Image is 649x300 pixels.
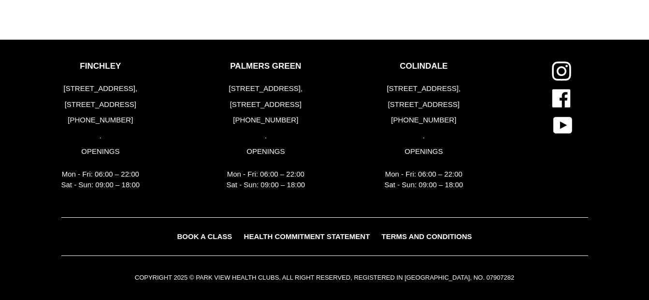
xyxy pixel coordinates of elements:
small: COPYRIGHT 2025 © PARK VIEW HEALTH CLUBS, ALL RIGHT RESERVED, REGISTERED IN [GEOGRAPHIC_DATA], NO.... [135,274,514,281]
p: FINCHLEY [61,61,140,71]
p: [STREET_ADDRESS] [385,99,463,110]
p: . [61,131,140,142]
p: [PHONE_NUMBER] [227,115,305,126]
a: HEALTH COMMITMENT STATEMENT [239,230,375,244]
p: PALMERS GREEN [227,61,305,71]
p: [STREET_ADDRESS] [61,99,140,110]
p: [PHONE_NUMBER] [385,115,463,126]
span: TERMS AND CONDITIONS [382,232,472,240]
p: [STREET_ADDRESS] [227,99,305,110]
a: BOOK A CLASS [172,230,237,244]
p: OPENINGS [227,146,305,157]
p: Mon - Fri: 06:00 – 22:00 Sat - Sun: 09:00 – 18:00 [385,169,463,191]
p: [STREET_ADDRESS], [385,83,463,94]
span: HEALTH COMMITMENT STATEMENT [244,232,370,240]
p: [STREET_ADDRESS], [61,83,140,94]
p: Mon - Fri: 06:00 – 22:00 Sat - Sun: 09:00 – 18:00 [227,169,305,191]
span: BOOK A CLASS [177,232,232,240]
p: [PHONE_NUMBER] [61,115,140,126]
p: Mon - Fri: 06:00 – 22:00 Sat - Sun: 09:00 – 18:00 [61,169,140,191]
p: [STREET_ADDRESS], [227,83,305,94]
p: . [385,131,463,142]
a: TERMS AND CONDITIONS [377,230,477,244]
p: OPENINGS [61,146,140,157]
p: OPENINGS [385,146,463,157]
p: COLINDALE [385,61,463,71]
p: . [227,131,305,142]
